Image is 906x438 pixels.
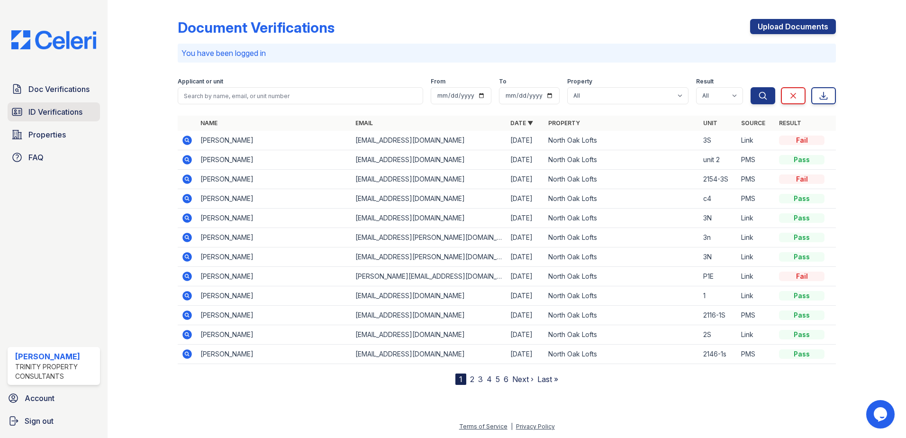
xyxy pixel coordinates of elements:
td: North Oak Lofts [544,209,699,228]
td: [DATE] [507,345,544,364]
a: Date ▼ [510,119,533,127]
td: [PERSON_NAME] [197,306,352,325]
iframe: chat widget [866,400,897,429]
td: Link [737,131,775,150]
td: [PERSON_NAME] [197,170,352,189]
p: You have been logged in [181,47,832,59]
a: Last » [537,374,558,384]
span: Doc Verifications [28,83,90,95]
span: Properties [28,129,66,140]
td: [EMAIL_ADDRESS][DOMAIN_NAME] [352,131,507,150]
img: CE_Logo_Blue-a8612792a0a2168367f1c8372b55b34899dd931a85d93a1a3d3e32e68fde9ad4.png [4,30,104,49]
div: 1 [455,374,466,385]
td: Link [737,267,775,286]
td: [PERSON_NAME] [197,286,352,306]
label: Result [696,78,714,85]
div: Pass [779,291,824,301]
td: [EMAIL_ADDRESS][DOMAIN_NAME] [352,325,507,345]
a: Name [200,119,217,127]
td: North Oak Lofts [544,170,699,189]
a: Source [741,119,765,127]
td: PMS [737,189,775,209]
td: [DATE] [507,170,544,189]
td: North Oak Lofts [544,247,699,267]
td: PMS [737,345,775,364]
a: Unit [703,119,717,127]
label: Property [567,78,592,85]
a: 3 [478,374,483,384]
a: Sign out [4,411,104,430]
div: Pass [779,213,824,223]
td: [PERSON_NAME] [197,209,352,228]
a: FAQ [8,148,100,167]
td: unit 2 [699,150,737,170]
td: [DATE] [507,267,544,286]
td: 2154-3S [699,170,737,189]
td: [DATE] [507,189,544,209]
a: Email [355,119,373,127]
td: [DATE] [507,286,544,306]
td: [EMAIL_ADDRESS][DOMAIN_NAME] [352,150,507,170]
td: 3n [699,228,737,247]
label: To [499,78,507,85]
div: | [511,423,513,430]
div: Pass [779,155,824,164]
td: North Oak Lofts [544,150,699,170]
td: 3S [699,131,737,150]
a: 6 [504,374,508,384]
td: 3N [699,209,737,228]
div: Pass [779,233,824,242]
td: North Oak Lofts [544,228,699,247]
td: North Oak Lofts [544,306,699,325]
td: [PERSON_NAME] [197,247,352,267]
a: ID Verifications [8,102,100,121]
td: 2S [699,325,737,345]
td: 1 [699,286,737,306]
td: P1E [699,267,737,286]
td: [EMAIL_ADDRESS][PERSON_NAME][DOMAIN_NAME] [352,247,507,267]
td: [PERSON_NAME] [197,131,352,150]
a: Property [548,119,580,127]
div: Fail [779,174,824,184]
td: [DATE] [507,306,544,325]
a: Terms of Service [459,423,507,430]
a: Properties [8,125,100,144]
div: Fail [779,272,824,281]
td: [EMAIL_ADDRESS][DOMAIN_NAME] [352,189,507,209]
td: [EMAIL_ADDRESS][DOMAIN_NAME] [352,306,507,325]
a: Next › [512,374,534,384]
div: Fail [779,136,824,145]
td: [EMAIL_ADDRESS][DOMAIN_NAME] [352,345,507,364]
span: Account [25,392,54,404]
td: North Oak Lofts [544,189,699,209]
td: [PERSON_NAME] [197,325,352,345]
a: 5 [496,374,500,384]
td: 2146-1s [699,345,737,364]
td: [PERSON_NAME] [197,189,352,209]
td: North Oak Lofts [544,286,699,306]
span: FAQ [28,152,44,163]
div: Pass [779,310,824,320]
td: [EMAIL_ADDRESS][PERSON_NAME][DOMAIN_NAME] [352,228,507,247]
td: c4 [699,189,737,209]
div: Pass [779,349,824,359]
td: 3N [699,247,737,267]
a: 2 [470,374,474,384]
td: [EMAIL_ADDRESS][DOMAIN_NAME] [352,170,507,189]
td: [DATE] [507,228,544,247]
td: PMS [737,150,775,170]
div: Pass [779,194,824,203]
div: Document Verifications [178,19,335,36]
td: 2116-1S [699,306,737,325]
div: Pass [779,330,824,339]
td: Link [737,228,775,247]
a: Result [779,119,801,127]
td: North Oak Lofts [544,131,699,150]
td: [PERSON_NAME] [197,150,352,170]
td: Link [737,209,775,228]
label: Applicant or unit [178,78,223,85]
td: North Oak Lofts [544,345,699,364]
td: North Oak Lofts [544,267,699,286]
td: [EMAIL_ADDRESS][DOMAIN_NAME] [352,209,507,228]
label: From [431,78,445,85]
